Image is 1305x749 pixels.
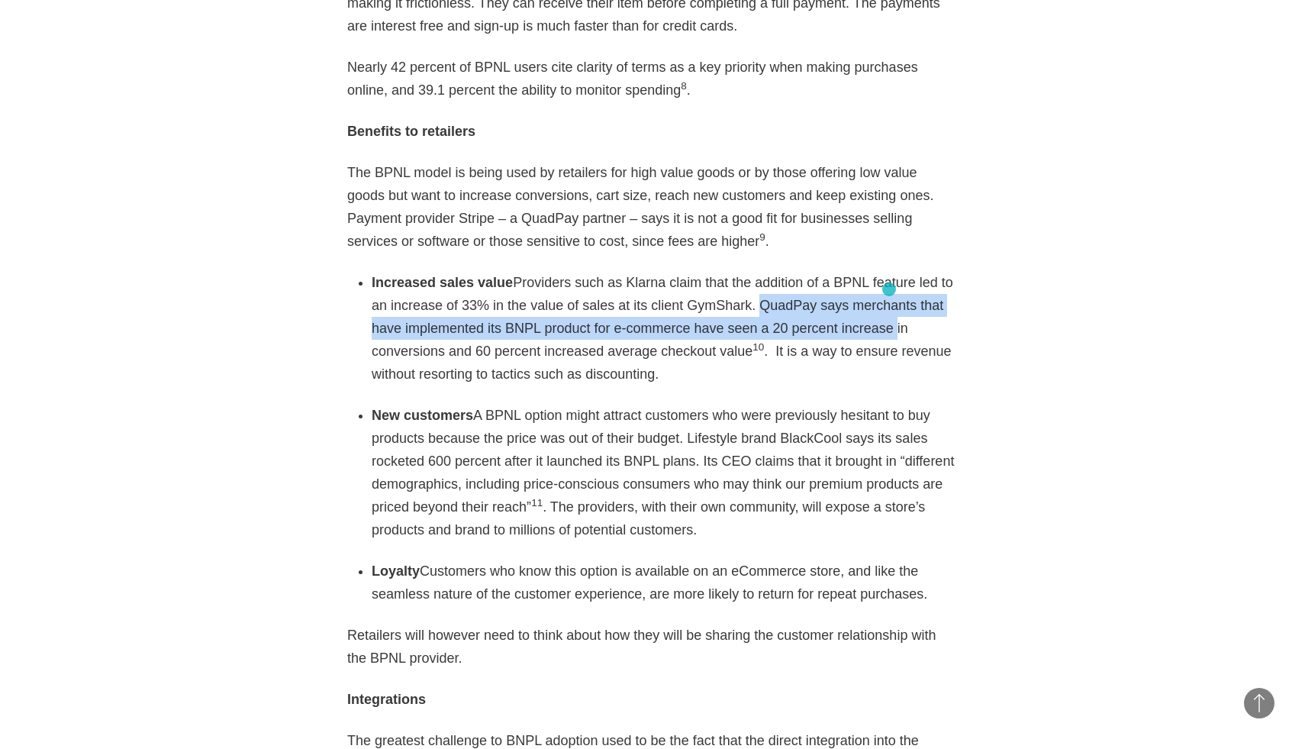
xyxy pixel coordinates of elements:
sup: 10 [752,341,764,353]
sup: 11 [531,497,543,508]
li: Providers such as Klarna claim that the addition of a BPNL feature led to an increase of 33% in t... [372,271,958,386]
sup: 8 [681,80,687,92]
p: The BPNL model is being used by retailers for high value goods or by those offering low value goo... [347,161,958,253]
p: Nearly 42 percent of BPNL users cite clarity of terms as a key priority when making purchases onl... [347,56,958,102]
strong: Benefits to retailers [347,124,475,139]
strong: Integrations [347,692,426,707]
sup: 9 [759,231,765,243]
li: Customers who know this option is available on an eCommerce store, and like the seamless nature o... [372,560,958,605]
p: Retailers will however need to think about how they will be sharing the customer relationship wit... [347,624,958,670]
strong: New customers [372,408,473,423]
strong: Loyalty [372,563,420,579]
button: Back to Top [1244,688,1274,718]
strong: Increased sales value [372,275,513,290]
li: A BPNL option might attract customers who were previously hesitant to buy products because the pr... [372,404,958,541]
